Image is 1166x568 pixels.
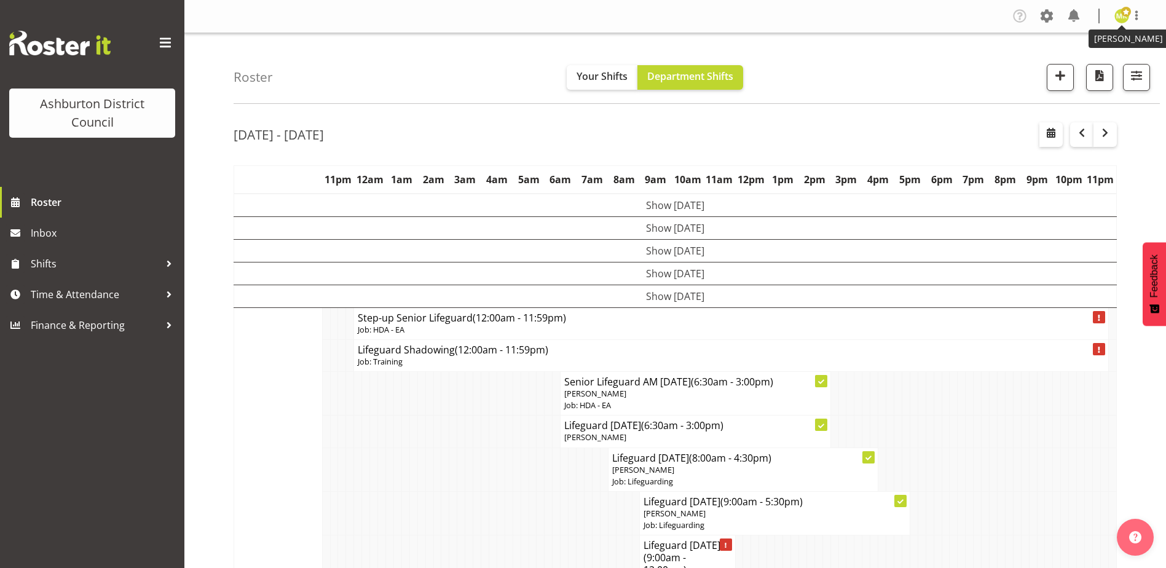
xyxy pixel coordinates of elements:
th: 4pm [862,165,894,194]
th: 7pm [958,165,990,194]
span: (12:00am - 11:59pm) [473,311,566,325]
img: megan-rutter11915.jpg [1114,9,1129,23]
span: [PERSON_NAME] [564,388,626,399]
h2: [DATE] - [DATE] [234,127,324,143]
span: Department Shifts [647,69,733,83]
th: 10pm [1053,165,1085,194]
span: [PERSON_NAME] [564,432,626,443]
th: 1pm [767,165,799,194]
th: 12pm [735,165,767,194]
th: 8pm [990,165,1022,194]
span: [PERSON_NAME] [644,508,706,519]
th: 2pm [798,165,830,194]
button: Filter Shifts [1123,64,1150,91]
h4: Senior Lifeguard AM [DATE] [564,376,826,388]
th: 8am [608,165,640,194]
button: Add a new shift [1047,64,1074,91]
button: Department Shifts [637,65,743,90]
button: Select a specific date within the roster. [1039,122,1063,147]
p: Job: Lifeguarding [644,519,905,531]
th: 9pm [1021,165,1053,194]
th: 3am [449,165,481,194]
p: Job: Training [358,356,1105,368]
button: Your Shifts [567,65,637,90]
th: 6pm [926,165,958,194]
h4: Lifeguard [DATE] [644,495,905,508]
th: 3pm [830,165,862,194]
td: Show [DATE] [234,216,1117,239]
span: (6:30am - 3:00pm) [691,375,773,389]
th: 12am [354,165,386,194]
td: Show [DATE] [234,239,1117,262]
td: Show [DATE] [234,285,1117,307]
h4: Step-up Senior Lifeguard [358,312,1105,324]
div: Ashburton District Council [22,95,163,132]
span: Finance & Reporting [31,316,160,334]
span: Feedback [1149,254,1160,298]
p: Job: HDA - EA [358,324,1105,336]
span: (6:30am - 3:00pm) [641,419,723,432]
th: 2am [417,165,449,194]
img: help-xxl-2.png [1129,531,1141,543]
th: 7am [577,165,609,194]
th: 11pm [1085,165,1117,194]
span: Inbox [31,224,178,242]
h4: Lifeguard Shadowing [358,344,1105,356]
td: Show [DATE] [234,262,1117,285]
p: Job: Lifeguarding [612,476,874,487]
h4: Lifeguard [DATE] [564,419,826,432]
td: Show [DATE] [234,194,1117,217]
th: 5pm [894,165,926,194]
h4: Roster [234,70,273,84]
button: Feedback - Show survey [1143,242,1166,326]
button: Download a PDF of the roster according to the set date range. [1086,64,1113,91]
span: (8:00am - 4:30pm) [689,451,771,465]
span: [PERSON_NAME] [612,464,674,475]
th: 4am [481,165,513,194]
h4: Lifeguard [DATE] [612,452,874,464]
span: Shifts [31,254,160,273]
p: Job: HDA - EA [564,400,826,411]
th: 9am [640,165,672,194]
th: 5am [513,165,545,194]
span: (12:00am - 11:59pm) [455,343,548,357]
th: 11pm [322,165,354,194]
th: 11am [703,165,735,194]
img: Rosterit website logo [9,31,111,55]
th: 10am [672,165,704,194]
th: 6am [545,165,577,194]
span: Time & Attendance [31,285,160,304]
span: Roster [31,193,178,211]
span: (9:00am - 5:30pm) [720,495,803,508]
th: 1am [385,165,417,194]
span: Your Shifts [577,69,628,83]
